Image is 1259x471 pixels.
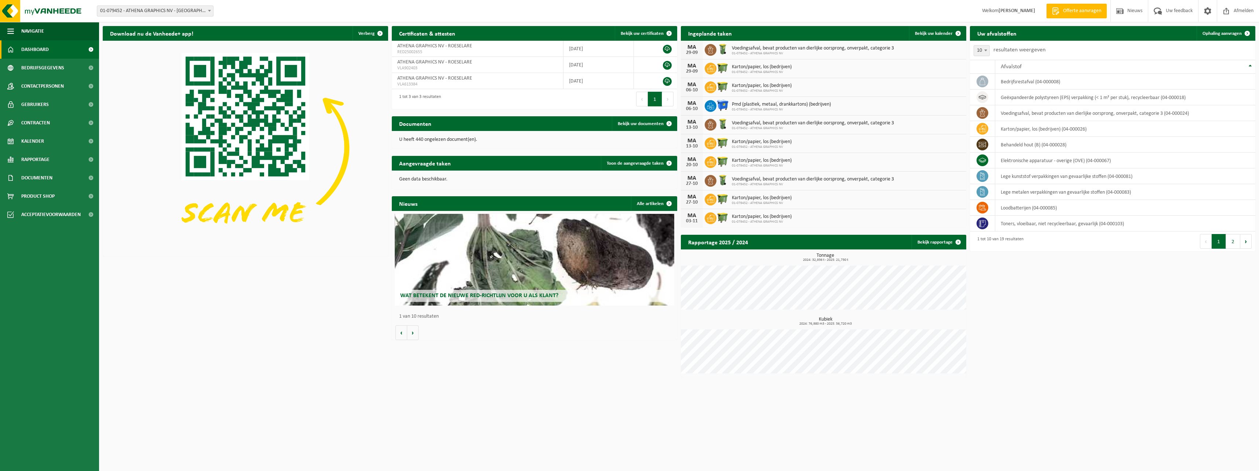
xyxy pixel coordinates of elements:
div: 27-10 [685,181,699,186]
span: 01-079452 - ATHENA GRAPHICS NV [732,51,894,56]
span: Bedrijfsgegevens [21,59,64,77]
td: [DATE] [563,73,634,89]
button: Volgende [407,325,419,340]
span: 01-079452 - ATHENA GRAPHICS NV [732,182,894,187]
div: MA [685,119,699,125]
div: 13-10 [685,125,699,130]
a: Wat betekent de nieuwe RED-richtlijn voor u als klant? [395,214,674,306]
span: Bekijk uw certificaten [621,31,664,36]
button: Verberg [353,26,387,41]
span: Bekijk uw kalender [915,31,953,36]
td: elektronische apparatuur - overige (OVE) (04-000067) [995,153,1256,168]
img: WB-1100-HPE-GN-50 [716,136,729,149]
div: MA [685,138,699,144]
a: Offerte aanvragen [1046,4,1107,18]
a: Bekijk uw kalender [909,26,966,41]
div: MA [685,194,699,200]
div: MA [685,157,699,163]
span: Karton/papier, los (bedrijven) [732,195,792,201]
div: 03-11 [685,219,699,224]
span: Contactpersonen [21,77,64,95]
span: Ophaling aanvragen [1203,31,1242,36]
button: Previous [636,92,648,106]
span: 01-079452 - ATHENA GRAPHICS NV [732,107,831,112]
span: Rapportage [21,150,50,169]
span: ATHENA GRAPHICS NV - ROESELARE [397,59,472,65]
div: MA [685,101,699,106]
button: 2 [1226,234,1240,249]
img: WB-1100-HPE-GN-50 [716,80,729,93]
span: Karton/papier, los (bedrijven) [732,139,792,145]
td: loodbatterijen (04-000085) [995,200,1256,216]
button: 1 [1212,234,1226,249]
h2: Documenten [392,116,439,131]
img: Download de VHEPlus App [103,41,388,255]
h2: Download nu de Vanheede+ app! [103,26,201,40]
span: 01-079452 - ATHENA GRAPHICS NV [732,70,792,74]
div: MA [685,213,699,219]
div: 20-10 [685,163,699,168]
span: Product Shop [21,187,55,205]
span: ATHENA GRAPHICS NV - ROESELARE [397,43,472,49]
span: Karton/papier, los (bedrijven) [732,214,792,220]
div: MA [685,82,699,88]
span: 01-079452 - ATHENA GRAPHICS NV [732,220,792,224]
div: 1 tot 3 van 3 resultaten [395,91,441,107]
button: 1 [648,92,662,106]
h3: Kubiek [685,317,966,326]
img: WB-1100-HPE-GN-50 [716,211,729,224]
span: RED25002655 [397,49,558,55]
td: behandeld hout (B) (04-000028) [995,137,1256,153]
span: ATHENA GRAPHICS NV - ROESELARE [397,76,472,81]
h2: Aangevraagde taken [392,156,458,170]
span: Karton/papier, los (bedrijven) [732,158,792,164]
h2: Rapportage 2025 / 2024 [681,235,755,249]
span: Voedingsafval, bevat producten van dierlijke oorsprong, onverpakt, categorie 3 [732,176,894,182]
div: MA [685,63,699,69]
span: Bekijk uw documenten [618,121,664,126]
span: 01-079452 - ATHENA GRAPHICS NV [732,201,792,205]
span: Acceptatievoorwaarden [21,205,81,224]
span: 01-079452 - ATHENA GRAPHICS NV - ROESELARE [97,6,213,16]
a: Bekijk rapportage [912,235,966,249]
p: U heeft 440 ongelezen document(en). [399,137,670,142]
div: 06-10 [685,88,699,93]
p: Geen data beschikbaar. [399,177,670,182]
span: Contracten [21,114,50,132]
label: resultaten weergeven [993,47,1045,53]
span: 2024: 76,980 m3 - 2025: 56,720 m3 [685,322,966,326]
img: WB-1100-HPE-GN-50 [716,62,729,74]
a: Bekijk uw certificaten [615,26,676,41]
span: Documenten [21,169,52,187]
div: 27-10 [685,200,699,205]
h2: Ingeplande taken [681,26,739,40]
span: Dashboard [21,40,49,59]
span: Voedingsafval, bevat producten van dierlijke oorsprong, onverpakt, categorie 3 [732,45,894,51]
span: VLA613384 [397,81,558,87]
button: Next [662,92,674,106]
span: 01-079452 - ATHENA GRAPHICS NV - ROESELARE [97,6,214,17]
span: Voedingsafval, bevat producten van dierlijke oorsprong, onverpakt, categorie 3 [732,120,894,126]
span: Verberg [358,31,375,36]
span: 01-079452 - ATHENA GRAPHICS NV [732,89,792,93]
button: Vorige [395,325,407,340]
button: Previous [1200,234,1212,249]
span: Afvalstof [1001,64,1022,70]
img: WB-1100-HPE-BE-01 [716,99,729,112]
div: 29-09 [685,50,699,55]
button: Next [1240,234,1252,249]
span: 10 [974,45,989,56]
img: WB-1100-HPE-GN-50 [716,155,729,168]
span: Karton/papier, los (bedrijven) [732,83,792,89]
h3: Tonnage [685,253,966,262]
h2: Nieuws [392,196,425,211]
td: bedrijfsrestafval (04-000008) [995,74,1256,90]
strong: [PERSON_NAME] [999,8,1035,14]
p: 1 van 10 resultaten [399,314,674,319]
a: Toon de aangevraagde taken [601,156,676,171]
span: Karton/papier, los (bedrijven) [732,64,792,70]
span: Wat betekent de nieuwe RED-richtlijn voor u als klant? [400,293,558,299]
td: voedingsafval, bevat producten van dierlijke oorsprong, onverpakt, categorie 3 (04-000024) [995,105,1256,121]
span: Kalender [21,132,44,150]
img: WB-0140-HPE-GN-50 [716,174,729,186]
